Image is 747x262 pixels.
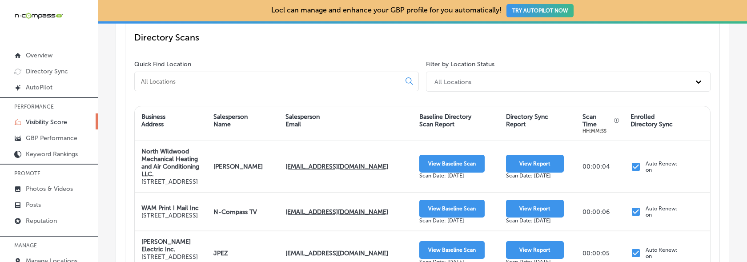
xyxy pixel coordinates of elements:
div: Enrolled Directory Sync [631,113,673,128]
div: Scan Date: [DATE] [419,218,485,224]
p: Directory Scans [134,32,711,43]
p: [STREET_ADDRESS] [141,212,199,219]
button: View Baseline Scan [419,241,485,259]
p: Visibility Score [26,118,67,126]
button: View Report [506,241,564,259]
button: View Baseline Scan [419,200,485,218]
p: Reputation [26,217,57,225]
div: Scan Date: [DATE] [419,173,485,179]
strong: WAM Print I Mail Inc [141,204,199,212]
strong: North Wildwood Mechanical Heating and Air Conditioning LLC. [141,148,199,178]
strong: [EMAIL_ADDRESS][DOMAIN_NAME] [285,163,388,170]
button: Displays the total time taken to generate this report. [614,117,622,122]
label: Quick Find Location [134,60,191,68]
div: All Locations [434,78,471,85]
div: Salesperson Email [285,113,320,128]
p: [STREET_ADDRESS] [141,178,200,185]
p: Auto Renew: on [646,247,678,259]
p: Auto Renew: on [646,161,678,173]
div: HH:MM:SS [582,128,622,134]
p: 00:00:05 [582,250,610,257]
img: 660ab0bf-5cc7-4cb8-ba1c-48b5ae0f18e60NCTV_CLogo_TV_Black_-500x88.png [14,12,63,20]
strong: [PERSON_NAME] [213,163,263,170]
strong: N-Compass TV [213,208,257,216]
p: GBP Performance [26,134,77,142]
p: Posts [26,201,41,209]
p: 00:00:06 [582,208,610,216]
div: Directory Sync Report [506,113,548,128]
p: Keyword Rankings [26,150,78,158]
strong: [EMAIL_ADDRESS][DOMAIN_NAME] [285,208,388,216]
p: Photos & Videos [26,185,73,193]
button: View Report [506,155,564,173]
div: Business Address [141,113,165,128]
div: Scan Date: [DATE] [506,218,564,224]
button: TRY AUTOPILOT NOW [506,4,574,17]
p: Auto Renew: on [646,206,678,218]
label: Filter by Location Status [426,60,494,68]
div: Scan Date: [DATE] [506,173,564,179]
button: View Baseline Scan [419,155,485,173]
strong: JPEZ [213,250,228,257]
button: View Report [506,200,564,218]
p: 00:00:04 [582,163,610,170]
div: Baseline Directory Scan Report [419,113,471,128]
p: Overview [26,52,52,59]
strong: [EMAIL_ADDRESS][DOMAIN_NAME] [285,250,388,257]
div: Salesperson Name [213,113,248,128]
p: AutoPilot [26,84,52,91]
div: Scan Time [582,113,612,128]
p: Directory Sync [26,68,68,75]
input: All Locations [140,77,398,85]
strong: [PERSON_NAME] Electric Inc. [141,238,191,253]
